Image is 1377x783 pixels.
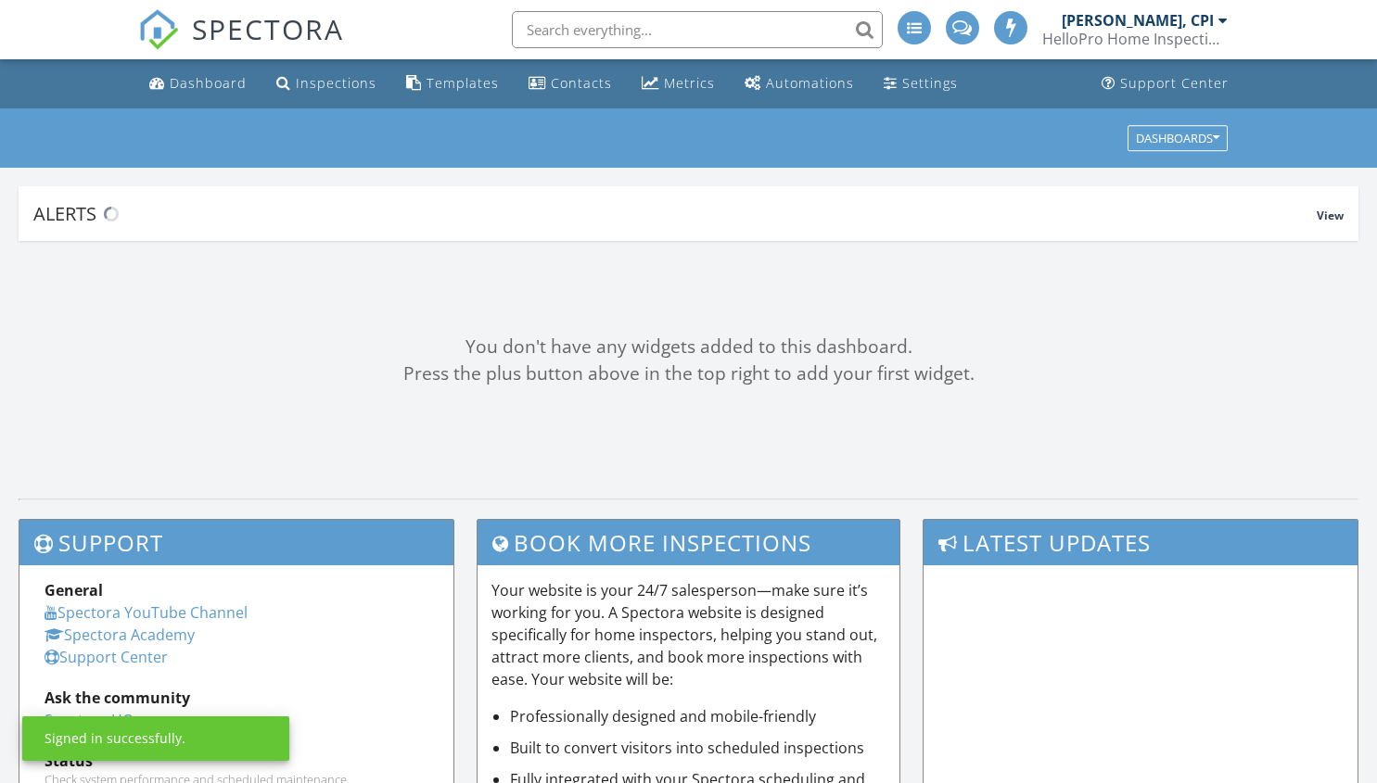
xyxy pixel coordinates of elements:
div: HelloPro Home Inspections LLC [1042,30,1228,48]
div: Press the plus button above in the top right to add your first widget. [19,360,1358,387]
a: Templates [399,67,506,101]
a: Inspections [269,67,384,101]
div: Settings [902,74,958,92]
span: View [1317,208,1344,223]
div: Metrics [664,74,715,92]
a: Dashboard [142,67,254,101]
div: [PERSON_NAME], CPI [1062,11,1214,30]
a: Spectora Academy [45,625,195,645]
a: Metrics [634,67,722,101]
img: The Best Home Inspection Software - Spectora [138,9,179,50]
li: Built to convert visitors into scheduled inspections [510,737,886,759]
input: Search everything... [512,11,883,48]
button: Dashboards [1128,125,1228,151]
h3: Support [19,520,453,565]
div: Contacts [551,74,612,92]
a: Settings [876,67,965,101]
div: Signed in successfully. [45,729,185,748]
a: Support Center [1094,67,1236,101]
a: Spectora YouTube Channel [45,602,248,623]
a: Contacts [521,67,619,101]
span: SPECTORA [192,9,344,48]
a: Support Center [45,647,168,667]
a: Automations (Advanced) [737,67,861,101]
a: SPECTORA [138,25,344,64]
div: You don't have any widgets added to this dashboard. [19,334,1358,360]
div: Support Center [1120,74,1229,92]
div: Alerts [33,201,1317,226]
p: Your website is your 24/7 salesperson—make sure it’s working for you. A Spectora website is desig... [491,579,886,690]
div: Templates [427,74,499,92]
h3: Latest Updates [924,520,1358,565]
div: Dashboards [1136,132,1219,145]
div: Inspections [296,74,376,92]
li: Professionally designed and mobile-friendly [510,705,886,727]
div: Dashboard [170,74,247,92]
div: Ask the community [45,687,428,709]
h3: Book More Inspections [478,520,900,565]
div: Automations [766,74,854,92]
a: Spectora HQ [45,710,134,730]
strong: General [45,580,103,600]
